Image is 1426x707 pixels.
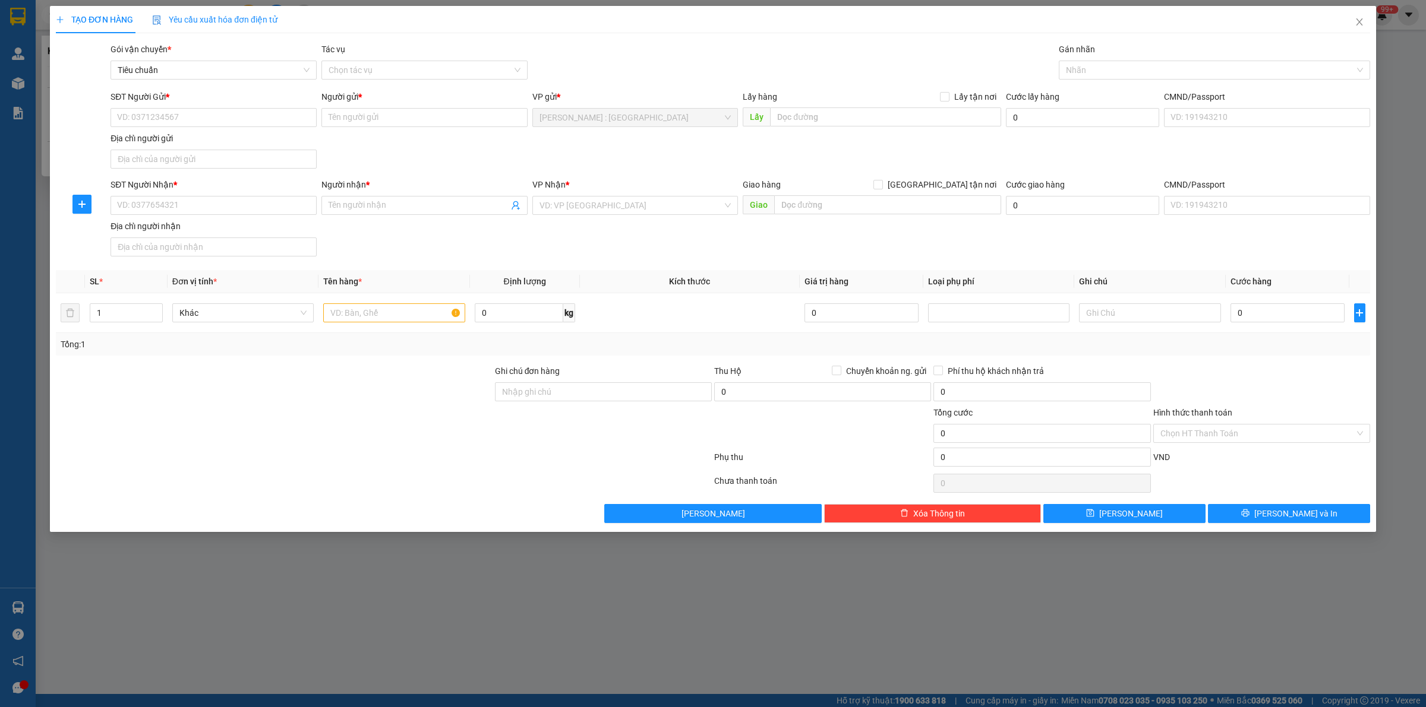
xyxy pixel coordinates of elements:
input: Dọc đường [770,107,1001,126]
button: plus [1354,303,1365,322]
span: printer [1241,509,1250,518]
span: [PERSON_NAME] và In [1254,507,1337,520]
span: Cước hàng [1231,277,1272,286]
span: Tên hàng [323,277,362,286]
span: Chuyển khoản ng. gửi [841,364,931,378]
span: Thu Hộ [714,366,742,376]
label: Cước giao hàng [1006,180,1065,189]
span: Gói vận chuyển [111,45,171,54]
label: Tác vụ [321,45,345,54]
div: Người gửi [321,90,528,103]
span: user-add [511,201,520,210]
button: save[PERSON_NAME] [1043,504,1206,523]
button: [PERSON_NAME] [604,504,821,523]
label: Ghi chú đơn hàng [495,366,560,376]
div: Địa chỉ người gửi [111,132,317,145]
span: Tiêu chuẩn [118,61,310,79]
span: [GEOGRAPHIC_DATA] tận nơi [883,178,1001,191]
input: Cước lấy hàng [1006,108,1159,127]
span: plus [73,199,91,209]
div: SĐT Người Nhận [111,178,317,191]
input: VD: Bàn, Ghế [323,303,465,322]
button: deleteXóa Thông tin [824,504,1041,523]
input: Cước giao hàng [1006,196,1159,215]
button: printer[PERSON_NAME] và In [1208,504,1370,523]
span: Đơn vị tính [172,277,217,286]
input: Địa chỉ của người nhận [111,237,317,256]
span: Lấy tận nơi [949,90,1001,103]
span: [PERSON_NAME] [1099,507,1163,520]
div: CMND/Passport [1164,90,1370,103]
input: Dọc đường [774,195,1001,214]
span: Hồ Chí Minh : Kho Quận 12 [540,109,731,126]
input: Địa chỉ của người gửi [111,150,317,169]
div: Địa chỉ người nhận [111,220,317,233]
label: Hình thức thanh toán [1153,408,1232,417]
span: Giao hàng [743,180,781,189]
label: Cước lấy hàng [1006,92,1059,102]
span: SL [90,277,99,286]
div: VP gửi [532,90,739,103]
span: Giá trị hàng [805,277,848,286]
div: CMND/Passport [1164,178,1370,191]
span: VP Nhận [532,180,566,189]
input: 0 [805,303,919,322]
div: SĐT Người Gửi [111,90,317,103]
div: Phụ thu [713,451,932,471]
span: TẠO ĐƠN HÀNG [56,15,133,24]
span: Định lượng [504,277,546,286]
span: Lấy hàng [743,92,777,102]
span: Yêu cầu xuất hóa đơn điện tử [152,15,277,24]
span: Khác [179,304,307,322]
span: Tổng cước [933,408,973,417]
span: delete [900,509,908,518]
th: Loại phụ phí [923,270,1074,293]
span: kg [563,303,575,322]
span: [PERSON_NAME] [682,507,745,520]
span: Kích thước [669,277,710,286]
img: icon [152,15,162,25]
button: Close [1343,6,1376,39]
label: Gán nhãn [1059,45,1095,54]
span: Xóa Thông tin [913,507,965,520]
span: save [1086,509,1094,518]
span: Lấy [743,107,770,126]
span: close [1355,17,1364,27]
input: Ghi Chú [1079,303,1220,322]
span: VND [1153,452,1170,462]
span: Giao [743,195,774,214]
input: Ghi chú đơn hàng [495,382,712,401]
th: Ghi chú [1074,270,1225,293]
button: delete [61,303,80,322]
span: Phí thu hộ khách nhận trả [943,364,1049,378]
span: plus [56,15,64,24]
div: Chưa thanh toán [713,474,932,495]
div: Tổng: 1 [61,338,550,351]
div: Người nhận [321,178,528,191]
span: plus [1355,308,1365,318]
button: plus [72,195,92,214]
